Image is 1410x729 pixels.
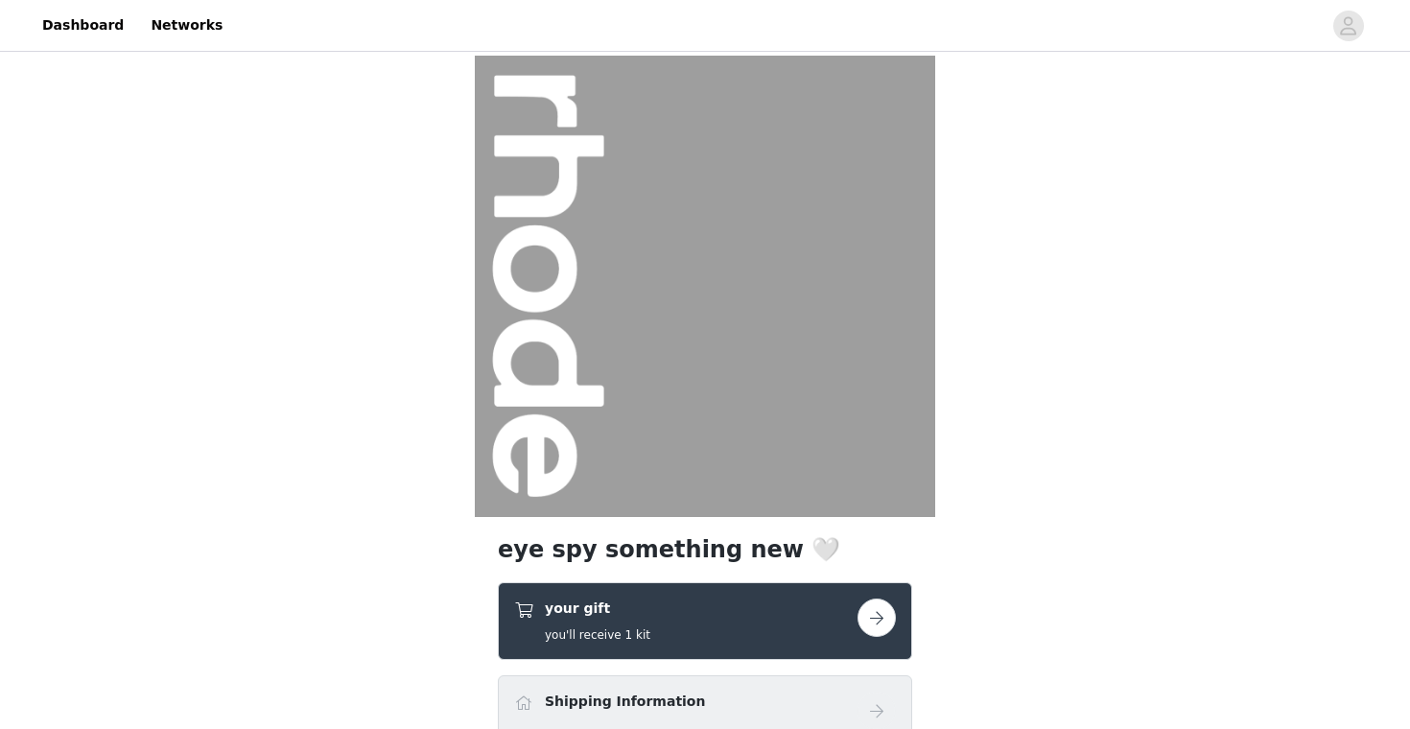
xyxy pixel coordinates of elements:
div: your gift [498,582,912,660]
div: avatar [1339,11,1357,41]
a: Dashboard [31,4,135,47]
h4: your gift [545,599,650,619]
a: Networks [139,4,234,47]
h5: you'll receive 1 kit [545,626,650,644]
img: campaign image [475,56,935,517]
h4: Shipping Information [545,692,705,712]
h1: eye spy something new 🤍 [498,532,912,567]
